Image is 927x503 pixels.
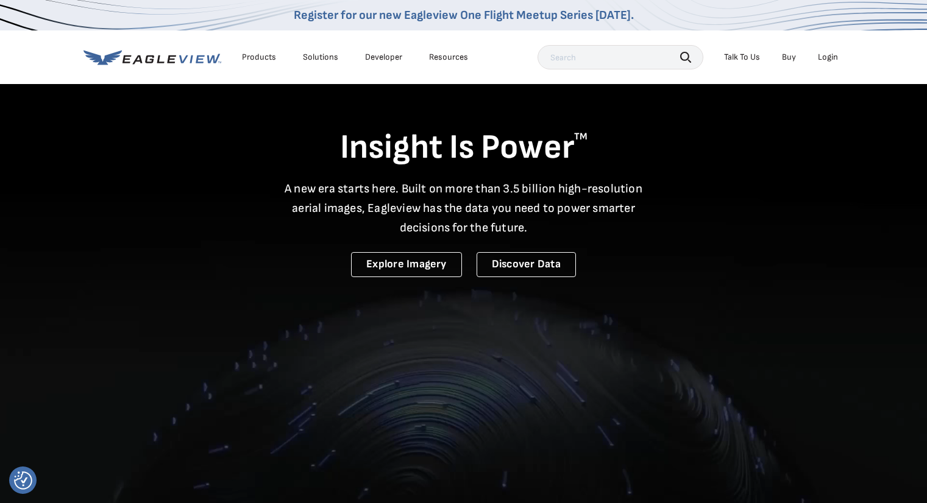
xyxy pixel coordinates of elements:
[724,52,760,63] div: Talk To Us
[14,471,32,490] img: Revisit consent button
[303,52,338,63] div: Solutions
[782,52,796,63] a: Buy
[538,45,703,69] input: Search
[574,131,588,142] sup: TM
[14,471,32,490] button: Consent Preferences
[477,252,576,277] a: Discover Data
[294,8,634,23] a: Register for our new Eagleview One Flight Meetup Series [DATE].
[277,179,650,237] p: A new era starts here. Built on more than 3.5 billion high-resolution aerial images, Eagleview ha...
[818,52,838,63] div: Login
[83,127,844,169] h1: Insight Is Power
[429,52,468,63] div: Resources
[242,52,276,63] div: Products
[351,252,462,277] a: Explore Imagery
[365,52,402,63] a: Developer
